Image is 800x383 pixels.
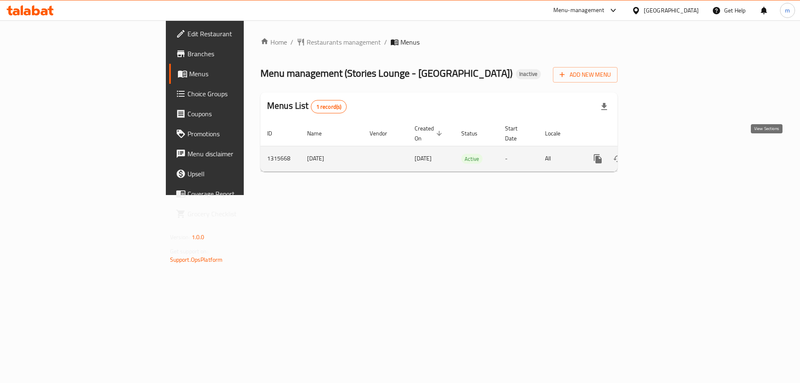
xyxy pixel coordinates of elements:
[516,69,541,79] div: Inactive
[169,84,300,104] a: Choice Groups
[384,37,387,47] li: /
[581,121,675,146] th: Actions
[170,232,190,243] span: Version:
[498,146,538,171] td: -
[516,70,541,78] span: Inactive
[267,100,347,113] h2: Menus List
[307,128,332,138] span: Name
[260,121,675,172] table: enhanced table
[588,149,608,169] button: more
[415,153,432,164] span: [DATE]
[400,37,420,47] span: Menus
[545,128,571,138] span: Locale
[187,89,293,99] span: Choice Groups
[307,37,381,47] span: Restaurants management
[169,204,300,224] a: Grocery Checklist
[169,64,300,84] a: Menus
[300,146,363,171] td: [DATE]
[505,123,528,143] span: Start Date
[187,149,293,159] span: Menu disclaimer
[594,97,614,117] div: Export file
[311,103,347,111] span: 1 record(s)
[170,246,208,257] span: Get support on:
[187,109,293,119] span: Coupons
[192,232,205,243] span: 1.0.0
[461,128,488,138] span: Status
[189,69,293,79] span: Menus
[311,100,347,113] div: Total records count
[169,184,300,204] a: Coverage Report
[187,129,293,139] span: Promotions
[187,29,293,39] span: Edit Restaurant
[260,64,512,83] span: Menu management ( Stories Lounge - [GEOGRAPHIC_DATA] )
[169,144,300,164] a: Menu disclaimer
[267,128,283,138] span: ID
[553,67,617,83] button: Add New Menu
[187,49,293,59] span: Branches
[785,6,790,15] span: m
[187,189,293,199] span: Coverage Report
[644,6,699,15] div: [GEOGRAPHIC_DATA]
[370,128,398,138] span: Vendor
[415,123,445,143] span: Created On
[169,124,300,144] a: Promotions
[170,254,223,265] a: Support.OpsPlatform
[297,37,381,47] a: Restaurants management
[461,154,482,164] span: Active
[560,70,611,80] span: Add New Menu
[187,209,293,219] span: Grocery Checklist
[169,164,300,184] a: Upsell
[553,5,605,15] div: Menu-management
[187,169,293,179] span: Upsell
[538,146,581,171] td: All
[169,24,300,44] a: Edit Restaurant
[169,44,300,64] a: Branches
[169,104,300,124] a: Coupons
[260,37,617,47] nav: breadcrumb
